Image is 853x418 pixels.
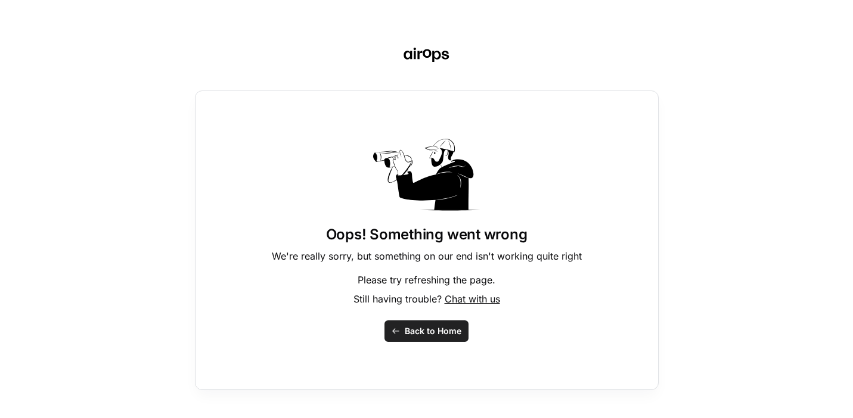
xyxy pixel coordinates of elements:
[405,325,461,337] span: Back to Home
[384,320,469,342] button: Back to Home
[272,249,582,263] p: We're really sorry, but something on our end isn't working quite right
[445,293,500,305] span: Chat with us
[353,292,500,306] p: Still having trouble?
[358,273,495,287] p: Please try refreshing the page.
[326,225,528,244] h1: Oops! Something went wrong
